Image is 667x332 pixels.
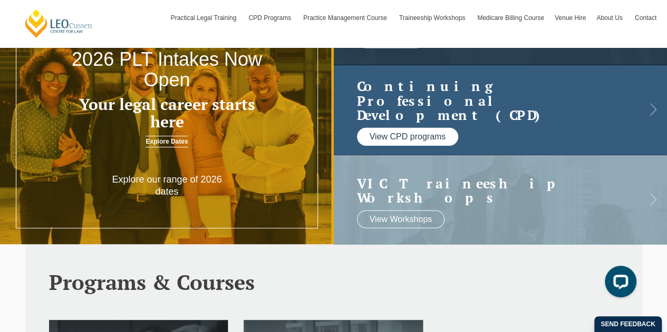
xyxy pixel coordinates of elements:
a: [PERSON_NAME] Centre for Law [24,8,94,38]
a: CPD Programs [243,3,298,33]
a: Venue Hire [549,3,591,33]
a: Explore Dates [146,136,188,147]
a: Contact [630,3,662,33]
a: Practice Management Course [298,3,394,33]
a: About Us [591,3,629,33]
h2: Programs & Courses [49,270,618,294]
a: View CPD programs [357,127,459,145]
h2: 2026 PLT Intakes Now Open [67,49,267,90]
a: Medicare Billing Course [472,3,549,33]
a: Practical Legal Training [166,3,244,33]
p: Explore our range of 2026 dates [100,174,234,198]
h3: Your legal career starts here [67,96,267,130]
h2: Continuing Professional Development (CPD) [357,79,623,123]
a: Continuing ProfessionalDevelopment (CPD) [357,79,623,123]
a: View Workshops [357,210,445,228]
iframe: LiveChat chat widget [596,261,641,306]
a: Traineeship Workshops [394,3,472,33]
a: VIC Traineeship Workshops [357,176,623,205]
